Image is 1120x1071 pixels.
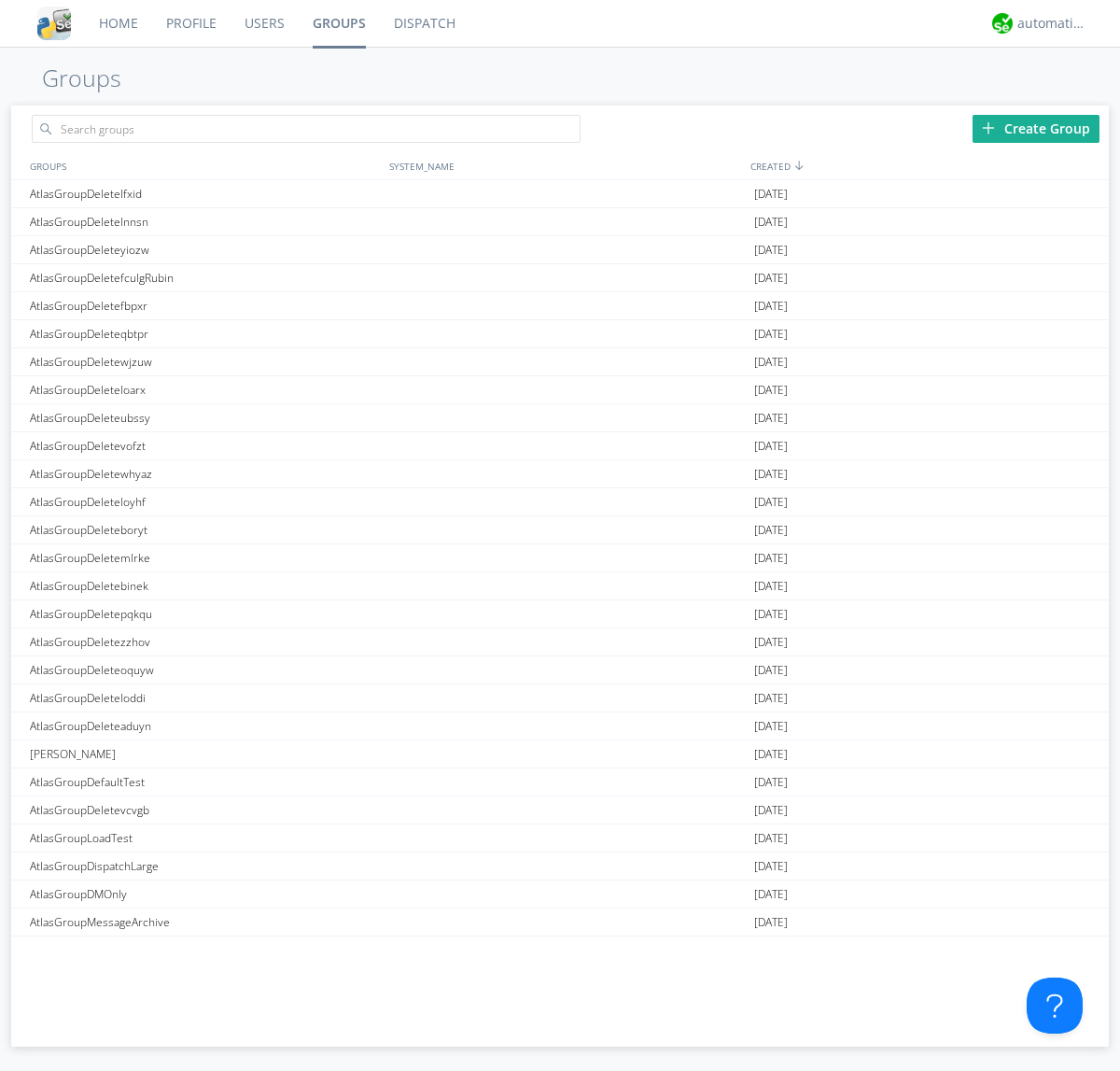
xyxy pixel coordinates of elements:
[25,292,385,319] div: AtlasGroupDeletefbpxr
[25,684,385,712] div: AtlasGroupDeleteloddi
[11,516,1109,544] a: AtlasGroupDeleteboryt[DATE]
[25,600,385,627] div: AtlasGroupDeletepqkqu
[11,881,1109,909] a: AtlasGroupDMOnly[DATE]
[754,572,788,600] span: [DATE]
[11,684,1109,712] a: AtlasGroupDeleteloddi[DATE]
[11,292,1109,320] a: AtlasGroupDeletefbpxr[DATE]
[25,853,385,880] div: AtlasGroupDispatchLarge
[754,460,788,488] span: [DATE]
[11,656,1109,684] a: AtlasGroupDeleteoquyw[DATE]
[11,824,1109,853] a: AtlasGroupLoadTest[DATE]
[11,404,1109,432] a: AtlasGroupDeleteubssy[DATE]
[32,115,581,143] input: Search groups
[754,432,788,460] span: [DATE]
[754,824,788,853] span: [DATE]
[754,348,788,376] span: [DATE]
[25,712,385,740] div: AtlasGroupDeleteaduyn
[385,152,746,179] div: SYSTEM_NAME
[11,208,1109,236] a: AtlasGroupDeletelnnsn[DATE]
[25,404,385,431] div: AtlasGroupDeleteubssy
[11,628,1109,656] a: AtlasGroupDeletezzhov[DATE]
[754,628,788,656] span: [DATE]
[754,292,788,320] span: [DATE]
[754,320,788,348] span: [DATE]
[11,937,1109,965] a: AtlasGroupDeletemwbwn[DATE]
[25,180,385,207] div: AtlasGroupDeletelfxid
[754,208,788,236] span: [DATE]
[11,600,1109,628] a: AtlasGroupDeletepqkqu[DATE]
[11,572,1109,600] a: AtlasGroupDeletebinek[DATE]
[754,516,788,544] span: [DATE]
[25,937,385,964] div: AtlasGroupDeletemwbwn
[25,376,385,403] div: AtlasGroupDeleteloarx
[25,264,385,291] div: AtlasGroupDeletefculgRubin
[11,740,1109,768] a: [PERSON_NAME][DATE]
[25,881,385,908] div: AtlasGroupDMOnly
[1017,14,1087,33] div: automation+atlas
[11,264,1109,292] a: AtlasGroupDeletefculgRubin[DATE]
[25,460,385,487] div: AtlasGroupDeletewhyaz
[25,572,385,599] div: AtlasGroupDeletebinek
[746,152,1109,179] div: CREATED
[25,824,385,852] div: AtlasGroupLoadTest
[11,320,1109,348] a: AtlasGroupDeleteqbtpr[DATE]
[754,853,788,881] span: [DATE]
[754,796,788,824] span: [DATE]
[754,684,788,712] span: [DATE]
[992,13,1013,34] img: d2d01cd9b4174d08988066c6d424eccd
[11,796,1109,824] a: AtlasGroupDeletevcvgb[DATE]
[754,712,788,740] span: [DATE]
[754,656,788,684] span: [DATE]
[25,796,385,824] div: AtlasGroupDeletevcvgb
[754,544,788,572] span: [DATE]
[25,208,385,235] div: AtlasGroupDeletelnnsn
[754,264,788,292] span: [DATE]
[754,909,788,937] span: [DATE]
[25,909,385,936] div: AtlasGroupMessageArchive
[754,937,788,965] span: [DATE]
[25,768,385,796] div: AtlasGroupDefaultTest
[11,460,1109,488] a: AtlasGroupDeletewhyaz[DATE]
[11,768,1109,796] a: AtlasGroupDefaultTest[DATE]
[754,180,788,208] span: [DATE]
[25,320,385,347] div: AtlasGroupDeleteqbtpr
[11,488,1109,516] a: AtlasGroupDeleteloyhf[DATE]
[11,348,1109,376] a: AtlasGroupDeletewjzuw[DATE]
[11,712,1109,740] a: AtlasGroupDeleteaduyn[DATE]
[754,881,788,909] span: [DATE]
[982,121,995,134] img: plus.svg
[11,376,1109,404] a: AtlasGroupDeleteloarx[DATE]
[25,656,385,683] div: AtlasGroupDeleteoquyw
[1027,978,1083,1034] iframe: Toggle Customer Support
[754,236,788,264] span: [DATE]
[25,152,380,179] div: GROUPS
[25,516,385,543] div: AtlasGroupDeleteboryt
[754,600,788,628] span: [DATE]
[25,544,385,571] div: AtlasGroupDeletemlrke
[11,180,1109,208] a: AtlasGroupDeletelfxid[DATE]
[754,376,788,404] span: [DATE]
[25,740,385,768] div: [PERSON_NAME]
[754,768,788,796] span: [DATE]
[37,7,71,40] img: cddb5a64eb264b2086981ab96f4c1ba7
[25,432,385,459] div: AtlasGroupDeletevofzt
[25,348,385,375] div: AtlasGroupDeletewjzuw
[11,853,1109,881] a: AtlasGroupDispatchLarge[DATE]
[973,115,1099,143] div: Create Group
[11,544,1109,572] a: AtlasGroupDeletemlrke[DATE]
[25,628,385,655] div: AtlasGroupDeletezzhov
[11,236,1109,264] a: AtlasGroupDeleteyiozw[DATE]
[11,432,1109,460] a: AtlasGroupDeletevofzt[DATE]
[754,740,788,768] span: [DATE]
[25,488,385,515] div: AtlasGroupDeleteloyhf
[754,404,788,432] span: [DATE]
[25,236,385,263] div: AtlasGroupDeleteyiozw
[11,909,1109,937] a: AtlasGroupMessageArchive[DATE]
[754,488,788,516] span: [DATE]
